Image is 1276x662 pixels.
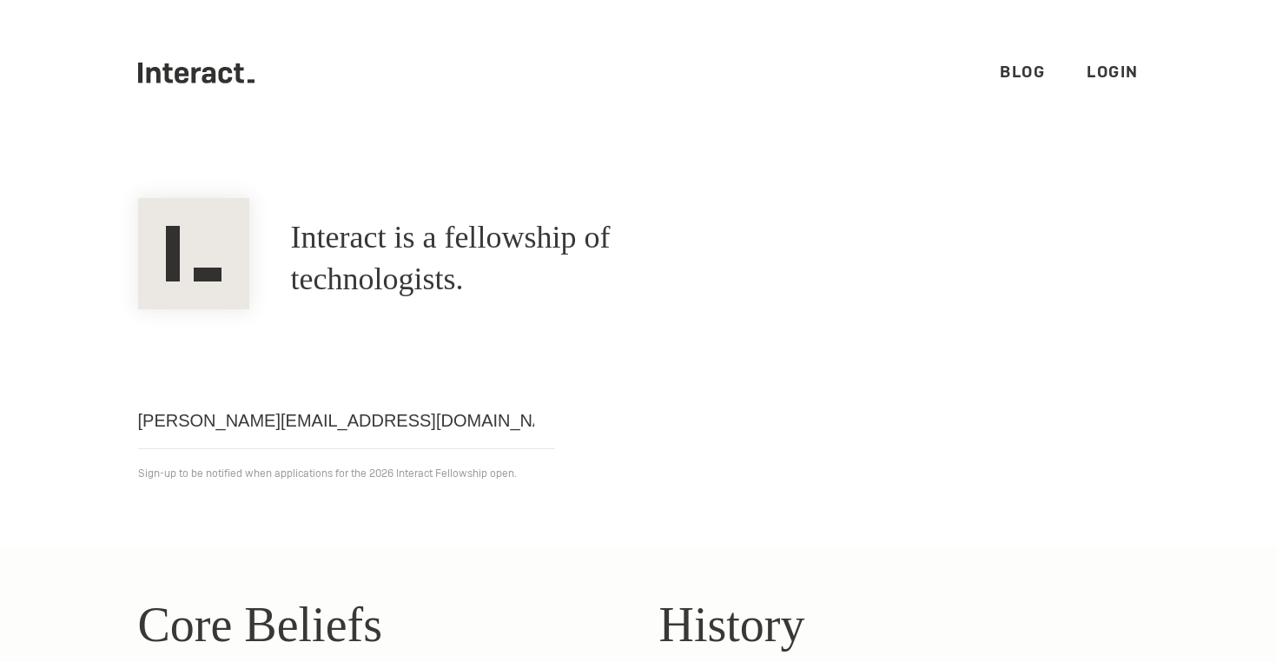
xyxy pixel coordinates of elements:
input: Email address... [138,393,555,449]
a: Blog [1000,62,1045,82]
img: Interact Logo [138,198,249,309]
a: Login [1087,62,1139,82]
h2: Core Beliefs [138,588,618,661]
h2: History [659,588,1139,661]
p: Sign-up to be notified when applications for the 2026 Interact Fellowship open. [138,463,1139,484]
h1: Interact is a fellowship of technologists. [291,217,760,301]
